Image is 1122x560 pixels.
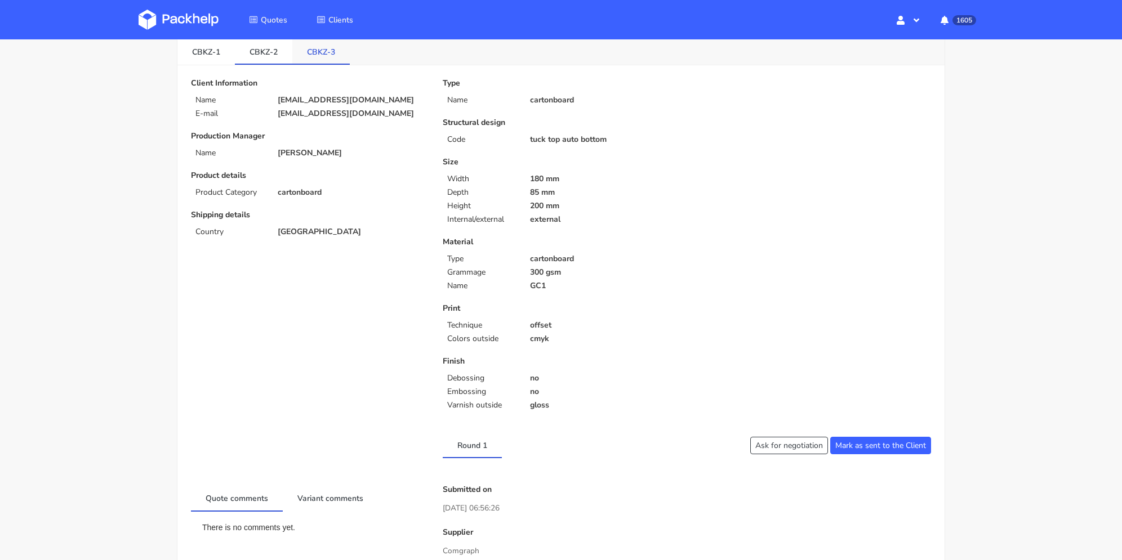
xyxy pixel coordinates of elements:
a: Round 1 [443,432,502,457]
p: cartonboard [278,188,427,197]
a: Quote comments [191,485,283,510]
p: Client Information [191,79,427,88]
p: Technique [447,321,516,330]
p: Submitted on [443,485,931,494]
a: Variant comments [283,485,378,510]
p: 85 mm [530,188,679,197]
button: Mark as sent to the Client [830,437,931,454]
p: Name [447,281,516,290]
p: Size [443,158,679,167]
p: Product details [191,171,427,180]
p: Type [447,254,516,263]
p: Structural design [443,118,679,127]
p: Grammage [447,268,516,277]
p: Colors outside [447,334,516,343]
p: no [530,387,679,396]
p: Name [195,149,264,158]
p: [EMAIL_ADDRESS][DOMAIN_NAME] [278,109,427,118]
p: Production Manager [191,132,427,141]
a: CBKZ-1 [177,39,235,64]
p: 180 mm [530,174,679,183]
span: 1605 [952,15,976,25]
p: [GEOGRAPHIC_DATA] [278,227,427,236]
a: Quotes [235,10,301,30]
button: 1605 [932,10,983,30]
p: There is no comments yet. [202,523,416,532]
p: 300 gsm [530,268,679,277]
p: [EMAIL_ADDRESS][DOMAIN_NAME] [278,96,427,105]
p: Finish [443,357,679,366]
p: Depth [447,188,516,197]
p: Debossing [447,374,516,383]
p: cmyk [530,334,679,343]
p: offset [530,321,679,330]
p: Name [447,96,516,105]
a: CBKZ-3 [292,39,350,64]
p: [PERSON_NAME] [278,149,427,158]
button: Ask for negotiation [750,437,828,454]
p: Varnish outside [447,401,516,410]
img: Dashboard [139,10,219,30]
p: Supplier [443,528,931,537]
span: Quotes [261,15,287,25]
p: E-mail [195,109,264,118]
p: Material [443,238,679,247]
p: [DATE] 06:56:26 [443,502,931,514]
p: 200 mm [530,201,679,210]
p: cartonboard [530,254,679,263]
p: Name [195,96,264,105]
p: Height [447,201,516,210]
a: Clients [303,10,367,30]
span: Clients [328,15,353,25]
a: CBKZ-2 [235,39,292,64]
p: Code [447,135,516,144]
p: Shipping details [191,210,427,219]
p: Embossing [447,387,516,396]
p: external [530,215,679,224]
p: no [530,374,679,383]
p: Country [195,227,264,236]
p: Width [447,174,516,183]
p: cartonboard [530,96,679,105]
p: Type [443,79,679,88]
p: Comgraph [443,545,931,557]
p: gloss [530,401,679,410]
p: Print [443,304,679,313]
p: tuck top auto bottom [530,135,679,144]
p: Product Category [195,188,264,197]
p: Internal/external [447,215,516,224]
p: GC1 [530,281,679,290]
